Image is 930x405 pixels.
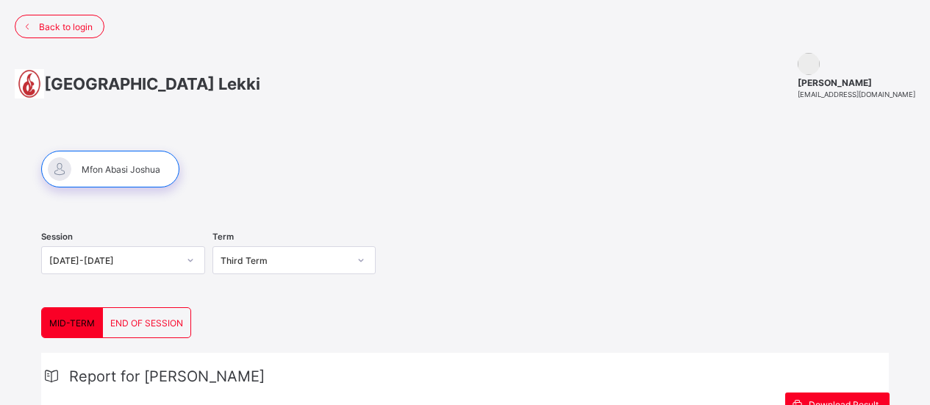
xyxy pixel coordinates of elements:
[798,90,915,98] span: [EMAIL_ADDRESS][DOMAIN_NAME]
[39,21,93,32] span: Back to login
[44,74,260,93] span: [GEOGRAPHIC_DATA] Lekki
[221,255,349,266] div: Third Term
[798,77,915,88] span: [PERSON_NAME]
[212,232,234,242] span: Term
[49,318,95,329] span: MID-TERM
[15,69,44,98] img: School logo
[49,255,178,266] div: [DATE]-[DATE]
[110,318,183,329] span: END OF SESSION
[41,232,73,242] span: Session
[69,368,265,385] span: Report for [PERSON_NAME]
